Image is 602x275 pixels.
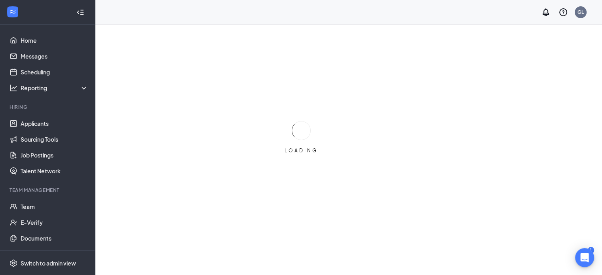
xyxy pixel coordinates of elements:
div: Open Intercom Messenger [575,248,594,267]
a: Job Postings [21,147,88,163]
a: Surveys [21,246,88,262]
a: Documents [21,230,88,246]
a: Scheduling [21,64,88,80]
div: Hiring [9,104,87,110]
svg: Notifications [541,8,551,17]
a: Home [21,32,88,48]
div: Team Management [9,187,87,193]
a: Talent Network [21,163,88,179]
div: 1 [588,247,594,254]
svg: QuestionInfo [558,8,568,17]
a: Messages [21,48,88,64]
div: GL [577,9,584,15]
svg: WorkstreamLogo [9,8,17,16]
a: Sourcing Tools [21,131,88,147]
a: Team [21,199,88,214]
svg: Analysis [9,84,17,92]
svg: Settings [9,259,17,267]
svg: Collapse [76,8,84,16]
div: Reporting [21,84,89,92]
div: LOADING [281,147,321,154]
a: Applicants [21,116,88,131]
div: Switch to admin view [21,259,76,267]
a: E-Verify [21,214,88,230]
